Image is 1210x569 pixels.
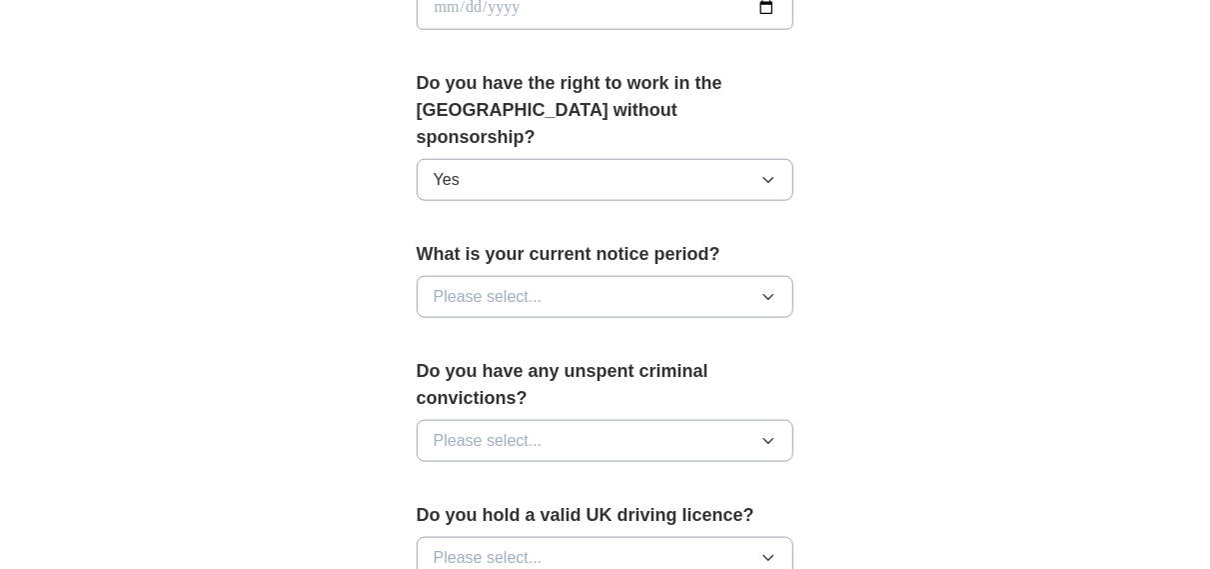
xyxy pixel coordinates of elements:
[417,159,794,201] button: Yes
[417,358,794,412] label: Do you have any unspent criminal convictions?
[434,429,543,453] span: Please select...
[434,168,460,192] span: Yes
[417,276,794,318] button: Please select...
[417,420,794,462] button: Please select...
[417,70,794,151] label: Do you have the right to work in the [GEOGRAPHIC_DATA] without sponsorship?
[434,285,543,309] span: Please select...
[417,502,794,529] label: Do you hold a valid UK driving licence?
[417,241,794,268] label: What is your current notice period?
